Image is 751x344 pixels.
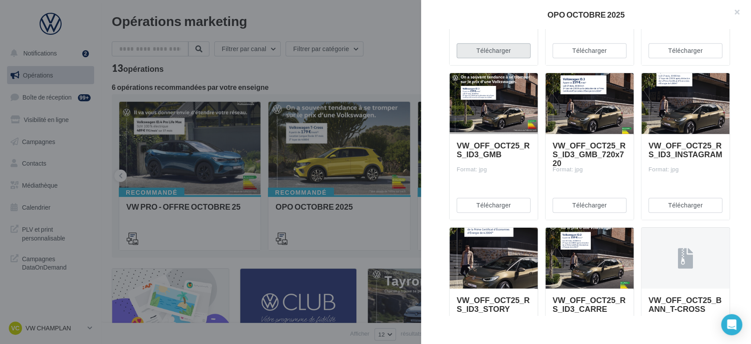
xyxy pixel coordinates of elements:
button: Télécharger [457,43,531,58]
button: Télécharger [648,43,722,58]
button: Télécharger [457,198,531,213]
div: Format: jpg [648,166,722,174]
div: Open Intercom Messenger [721,314,742,335]
span: VW_OFF_OCT25_RS_ID3_GMB [457,141,530,159]
span: VW_OFF_OCT25_BANN_T-CROSS [648,295,722,314]
span: VW_OFF_OCT25_RS_ID3_STORY [457,295,530,314]
span: VW_OFF_OCT25_RS_ID3_CARRE [553,295,626,314]
div: Format: jpg [457,166,531,174]
button: Télécharger [553,43,626,58]
div: OPO OCTOBRE 2025 [435,11,737,18]
div: Format: jpg [553,166,626,174]
button: Télécharger [648,198,722,213]
button: Télécharger [553,198,626,213]
span: VW_OFF_OCT25_RS_ID3_INSTAGRAM [648,141,722,159]
span: VW_OFF_OCT25_RS_ID3_GMB_720x720 [553,141,626,168]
